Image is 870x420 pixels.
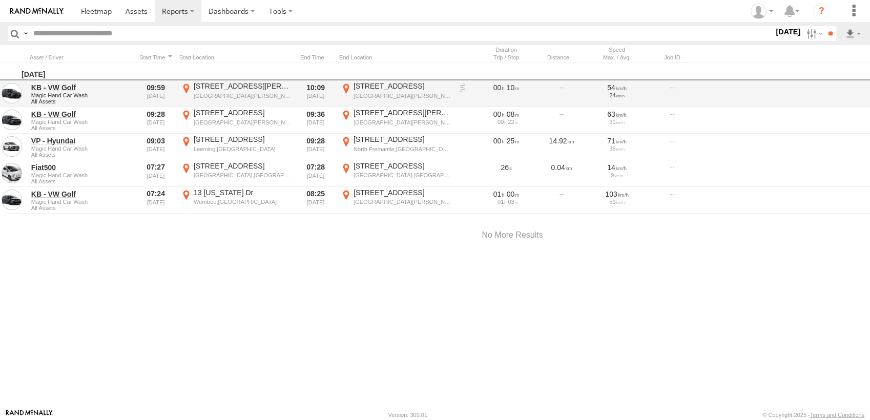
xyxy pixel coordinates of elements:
[194,92,291,99] div: [GEOGRAPHIC_DATA][PERSON_NAME][GEOGRAPHIC_DATA]
[354,145,450,153] div: North Fremantle,[GEOGRAPHIC_DATA]
[339,135,452,159] label: Click to View Event Location
[593,172,641,178] div: 9
[493,110,505,118] span: 00
[22,26,30,41] label: Search Query
[194,198,291,205] div: Werribee,[GEOGRAPHIC_DATA]
[136,108,175,133] div: 09:28 [DATE]
[31,205,131,211] span: Filter Results to this Group
[339,188,452,213] label: Click to View Event Location
[194,135,291,144] div: [STREET_ADDRESS]
[179,108,292,133] label: Click to View Event Location
[30,54,132,61] div: Click to Sort
[136,54,175,61] div: Click to Sort
[507,190,520,198] span: 00
[194,119,291,126] div: [GEOGRAPHIC_DATA][PERSON_NAME][GEOGRAPHIC_DATA]
[482,136,530,145] div: [1507s] 02/10/2025 09:03 - 02/10/2025 09:28
[2,110,22,130] a: View Asset in Asset Management
[31,172,131,178] span: Magic Hand Car Wash
[296,188,335,213] div: 08:25 [DATE]
[296,161,335,186] div: 07:28 [DATE]
[493,137,505,145] span: 00
[31,119,131,125] span: Magic Hand Car Wash
[6,410,53,420] a: Visit our Website
[593,199,641,205] div: 59
[31,110,131,119] a: KB - VW Golf
[507,110,520,118] span: 08
[482,110,530,119] div: [486s] 02/10/2025 09:28 - 02/10/2025 09:36
[493,190,505,198] span: 01
[774,26,802,37] label: [DATE]
[593,83,641,92] div: 54
[508,199,517,205] span: 03
[354,161,450,171] div: [STREET_ADDRESS]
[354,135,450,144] div: [STREET_ADDRESS]
[593,92,641,98] div: 24
[31,136,131,145] a: VP - Hyundai
[339,81,452,106] label: Click to View Event Location
[593,190,641,199] div: 103
[593,110,641,119] div: 63
[493,83,505,92] span: 00
[31,145,131,152] span: Magic Hand Car Wash
[593,163,641,172] div: 14
[179,81,292,106] label: Click to View Event Location
[136,135,175,159] div: 09:03 [DATE]
[31,178,131,184] span: Filter Results to this Group
[482,190,530,199] div: [3658s] 02/10/2025 07:24 - 02/10/2025 08:25
[31,163,131,172] a: Fiat500
[593,145,641,152] div: 36
[536,54,587,61] div: Click to Sort
[31,125,131,131] span: Filter Results to this Group
[802,26,824,41] label: Search Filter Options
[2,83,22,103] a: View Asset in Asset Management
[296,81,335,106] div: 10:09 [DATE]
[354,172,450,179] div: [GEOGRAPHIC_DATA],[GEOGRAPHIC_DATA]
[813,3,830,19] i: ?
[501,163,511,172] span: 26
[339,161,452,186] label: Click to View Event Location
[498,199,506,205] span: 01
[296,108,335,133] div: 09:36 [DATE]
[810,412,864,418] a: Terms and Conditions
[593,136,641,145] div: 71
[508,119,517,125] span: 22
[498,119,506,125] span: 00
[354,198,450,205] div: [GEOGRAPHIC_DATA][PERSON_NAME][GEOGRAPHIC_DATA]
[31,152,131,158] span: Filter Results to this Group
[194,172,291,179] div: [GEOGRAPHIC_DATA],[GEOGRAPHIC_DATA]
[593,119,641,125] div: 31
[31,190,131,199] a: KB - VW Golf
[179,161,292,186] label: Click to View Event Location
[2,136,22,157] a: View Asset in Asset Management
[296,54,335,61] div: Click to Sort
[536,161,587,186] div: 0.04
[354,119,450,126] div: [GEOGRAPHIC_DATA][PERSON_NAME][GEOGRAPHIC_DATA]
[179,135,292,159] label: Click to View Event Location
[2,163,22,183] a: View Asset in Asset Management
[354,81,450,91] div: [STREET_ADDRESS]
[507,137,520,145] span: 25
[194,161,291,171] div: [STREET_ADDRESS]
[194,81,291,91] div: [STREET_ADDRESS][PERSON_NAME]
[354,188,450,197] div: [STREET_ADDRESS]
[194,108,291,117] div: [STREET_ADDRESS]
[647,54,698,61] div: Job ID
[536,135,587,159] div: 14.92
[507,83,520,92] span: 10
[136,188,175,213] div: 07:24 [DATE]
[844,26,862,41] label: Export results as...
[747,4,777,19] div: Emma Bailey
[388,412,427,418] div: Version: 309.01
[354,108,450,117] div: [STREET_ADDRESS][PERSON_NAME]
[339,108,452,133] label: Click to View Event Location
[296,135,335,159] div: 09:28 [DATE]
[136,81,175,106] div: 09:59 [DATE]
[194,188,291,197] div: 13 [US_STATE] Dr
[31,199,131,205] span: Magic Hand Car Wash
[194,145,291,153] div: Leeming,[GEOGRAPHIC_DATA]
[354,92,450,99] div: [GEOGRAPHIC_DATA][PERSON_NAME][GEOGRAPHIC_DATA]
[31,92,131,98] span: Magic Hand Car Wash
[31,98,131,104] span: Filter Results to this Group
[31,83,131,92] a: KB - VW Golf
[10,8,64,15] img: rand-logo.svg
